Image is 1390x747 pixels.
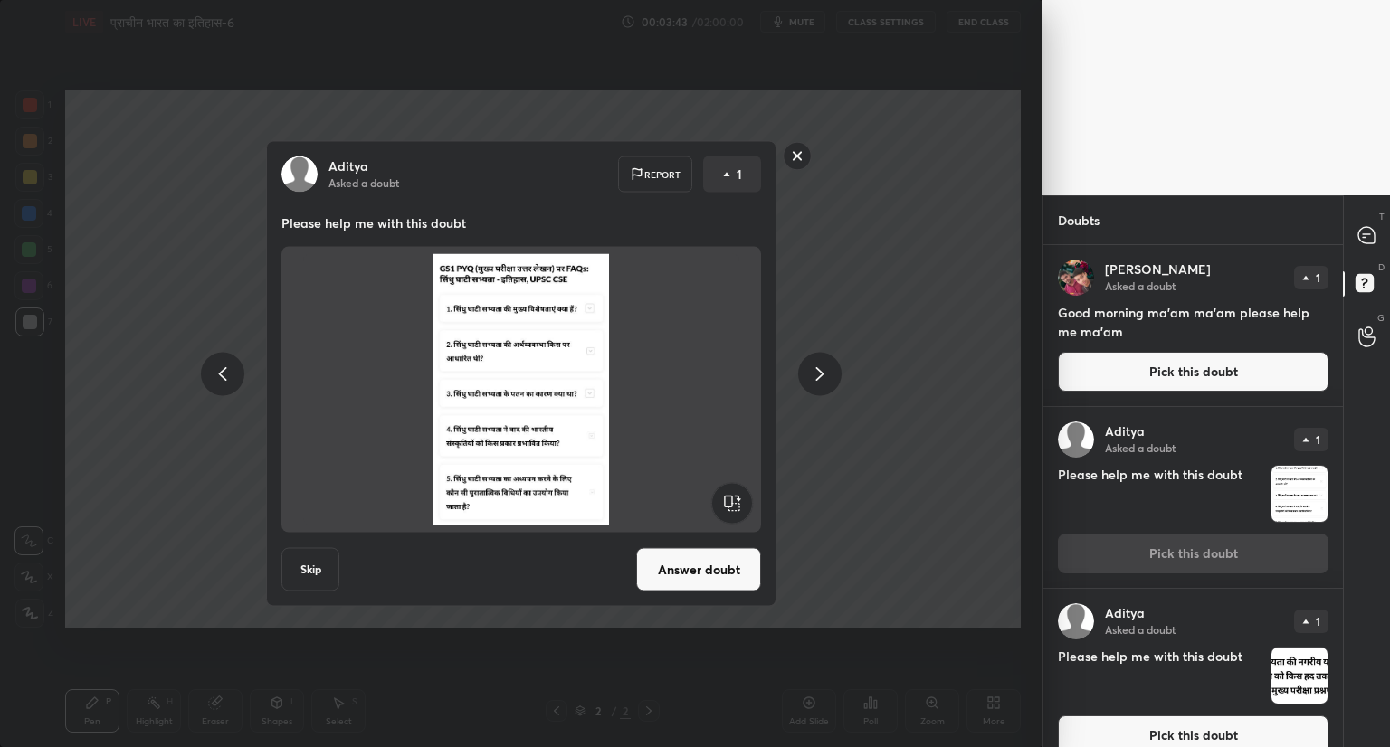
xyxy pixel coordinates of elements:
[1058,603,1094,639] img: default.png
[737,165,742,184] p: 1
[1316,272,1320,283] p: 1
[1058,421,1094,458] img: default.png
[618,156,692,193] div: Report
[1058,352,1328,392] button: Pick this doubt
[1105,606,1145,620] p: Aditya
[1058,260,1094,296] img: 3
[636,548,761,591] button: Answer doubt
[1105,279,1176,293] p: Asked a doubt
[1271,648,1328,704] img: 1759818844KZLQ19.JPEG
[1058,647,1263,704] h4: Please help me with this doubt
[1105,440,1176,455] p: Asked a doubt
[1316,616,1320,627] p: 1
[1043,196,1114,244] p: Doubts
[1377,311,1385,325] p: G
[281,214,761,232] p: Please help me with this doubt
[328,175,399,190] p: Asked a doubt
[1105,622,1176,637] p: Asked a doubt
[1105,424,1145,439] p: Aditya
[1105,262,1211,277] p: [PERSON_NAME]
[1379,210,1385,223] p: T
[281,156,318,193] img: default.png
[1271,466,1328,522] img: 1759818912ERYGBA.JPEG
[1378,260,1385,274] p: D
[281,548,339,591] button: Skip
[1058,303,1328,341] h4: Good morning ma'am ma'am please help me ma'am
[1316,434,1320,445] p: 1
[328,159,368,174] p: Aditya
[303,254,739,525] img: 1759818912ERYGBA.JPEG
[1058,465,1263,523] h4: Please help me with this doubt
